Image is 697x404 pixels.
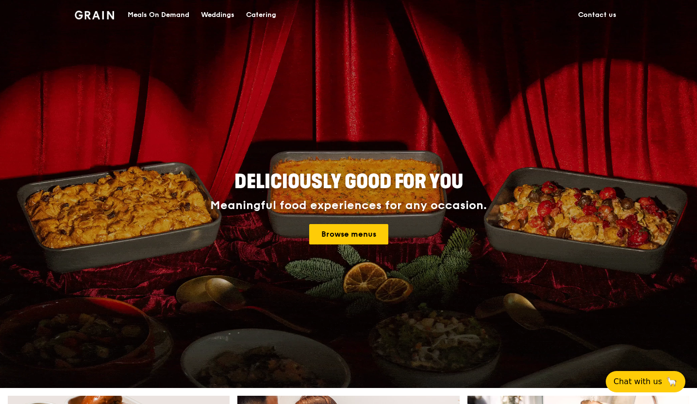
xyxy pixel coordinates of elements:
span: Chat with us [614,376,662,388]
a: Catering [240,0,282,30]
div: Meals On Demand [128,0,189,30]
a: Contact us [572,0,622,30]
a: Browse menus [309,224,388,244]
div: Meaningful food experiences for any occasion. [174,199,523,212]
button: Chat with us🦙 [606,371,685,392]
span: 🦙 [666,376,678,388]
a: Weddings [195,0,240,30]
div: Catering [246,0,276,30]
span: Deliciously good for you [234,170,463,194]
img: Grain [75,11,114,19]
div: Weddings [201,0,234,30]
